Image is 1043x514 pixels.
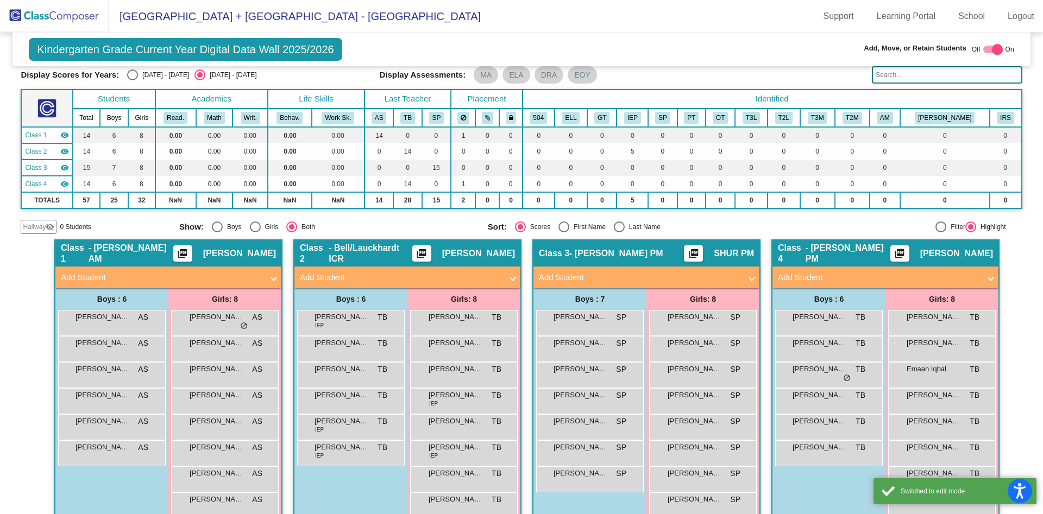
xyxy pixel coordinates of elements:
span: SP [730,312,740,323]
td: 0 [365,143,393,160]
td: 0 [900,127,990,143]
td: 0 [499,127,523,143]
td: 0 [648,160,677,176]
td: 0.00 [268,127,312,143]
td: 0.00 [312,127,365,143]
button: PT [684,112,699,124]
td: 0 [499,160,523,176]
td: 0 [587,143,617,160]
span: TB [492,312,501,323]
td: 0.00 [196,127,233,143]
button: [PERSON_NAME] [915,112,975,124]
td: 0.00 [155,176,196,192]
mat-radio-group: Select an option [488,221,788,232]
td: 0 [800,127,835,143]
th: Accelerated Math [870,109,900,127]
td: 0 [617,127,648,143]
td: 6 [100,176,128,192]
mat-chip: ELA [502,66,530,84]
td: 14 [365,127,393,143]
td: 0 [870,127,900,143]
td: 0.00 [155,160,196,176]
td: 0 [706,143,735,160]
td: 0 [648,127,677,143]
span: On [1006,45,1014,54]
td: 0 [900,160,990,176]
td: 0 [800,176,835,192]
span: [GEOGRAPHIC_DATA] + [GEOGRAPHIC_DATA] - [GEOGRAPHIC_DATA] [109,8,481,25]
th: Ashley Shur [365,109,393,127]
td: 0 [422,176,451,192]
span: [PERSON_NAME] [920,248,993,259]
div: Boys : 6 [294,288,407,310]
th: I&RS [990,109,1022,127]
td: 0 [735,143,768,160]
div: Girls: 8 [407,288,520,310]
mat-panel-title: Add Student [300,271,502,284]
button: T3M [808,112,827,124]
button: ELL [562,112,580,124]
button: Print Students Details [684,245,703,262]
td: NaN [196,192,233,208]
span: TB [378,338,387,349]
mat-expansion-panel-header: Add Student [533,266,759,288]
span: Hallway [23,222,46,232]
td: 0 [835,160,870,176]
span: Show: [179,222,204,232]
span: Class 3 [25,163,47,173]
td: 0 [677,160,706,176]
td: 0 [706,127,735,143]
td: NaN [233,192,268,208]
mat-chip: DRA [535,66,564,84]
td: 0 [800,192,835,208]
span: - [PERSON_NAME] PM [806,243,890,264]
td: 0 [735,160,768,176]
th: Identified [523,90,1022,109]
td: 0 [677,176,706,192]
button: TB [400,112,415,124]
td: Taylor Bell - Bell/Lauckhardt ICR [21,143,72,160]
span: [PERSON_NAME] [315,312,369,322]
span: - [PERSON_NAME] PM [569,248,663,259]
mat-panel-title: Add Student [778,271,980,284]
td: 0 [555,127,588,143]
td: 0 [735,127,768,143]
td: 0 [393,127,422,143]
th: Individualized Education Plan [617,109,648,127]
span: [PERSON_NAME] [190,312,244,322]
td: 8 [128,127,155,143]
td: NaN [155,192,196,208]
td: 0.00 [233,143,268,160]
span: AS [138,312,148,323]
button: GT [594,112,610,124]
span: [PERSON_NAME] [203,248,276,259]
th: Total [73,109,100,127]
th: Speech [648,109,677,127]
span: Off [972,45,981,54]
td: 0 [706,192,735,208]
td: 0.00 [312,143,365,160]
th: Keep with students [475,109,499,127]
td: SHUR PM - Shur ML PM [21,160,72,176]
td: 0.00 [268,160,312,176]
td: 0 [990,192,1022,208]
td: Taylor Bell - BELL PM [21,176,72,192]
mat-icon: visibility_off [46,223,54,231]
td: 7 [100,160,128,176]
td: 15 [422,192,451,208]
th: SHUR PM [422,109,451,127]
span: Display Scores for Years: [21,70,119,80]
td: 8 [128,143,155,160]
span: [PERSON_NAME] [76,338,130,348]
mat-icon: visibility [60,163,69,172]
span: SHUR PM [714,248,754,259]
td: 5 [617,143,648,160]
mat-icon: picture_as_pdf [176,248,189,263]
td: 5 [617,192,648,208]
mat-radio-group: Select an option [179,221,480,232]
td: 57 [73,192,100,208]
td: 0 [870,160,900,176]
mat-icon: picture_as_pdf [687,248,700,263]
span: Class 3 [539,248,569,259]
mat-icon: picture_as_pdf [415,248,428,263]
